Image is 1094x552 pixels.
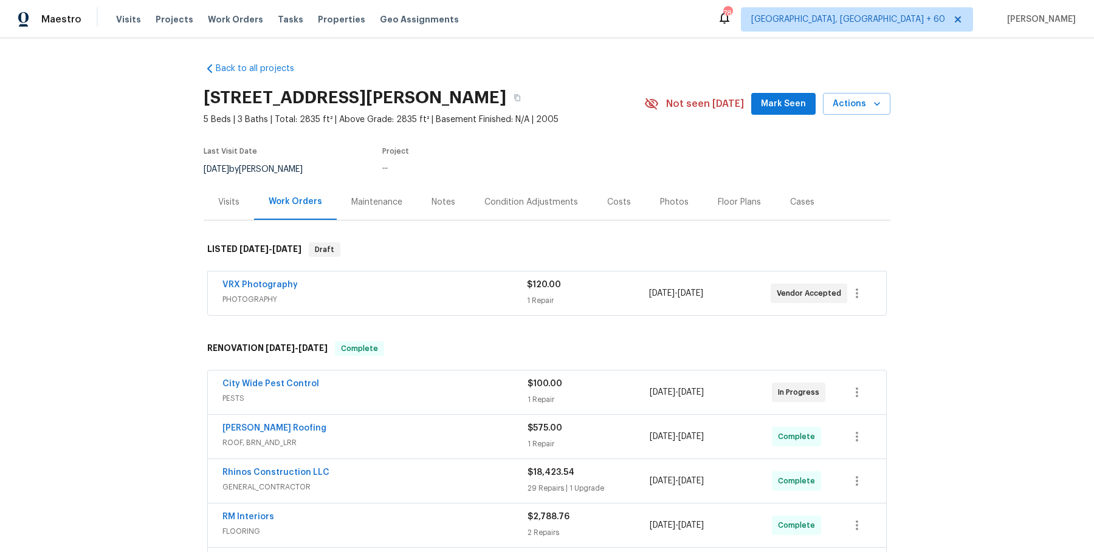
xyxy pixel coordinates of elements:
span: PESTS [222,392,528,404]
div: Visits [218,196,239,208]
span: [DATE] [272,245,301,253]
span: [DATE] [650,477,675,485]
div: Work Orders [269,196,322,208]
span: [PERSON_NAME] [1002,13,1076,26]
span: [DATE] [650,521,675,530]
div: RENOVATION [DATE]-[DATE]Complete [204,329,890,368]
span: In Progress [778,386,824,398]
h2: [STREET_ADDRESS][PERSON_NAME] [204,92,506,104]
a: City Wide Pest Control [222,380,319,388]
span: $100.00 [528,380,562,388]
span: $575.00 [528,424,562,432]
span: Mark Seen [761,97,806,112]
span: [DATE] [204,165,229,174]
span: 5 Beds | 3 Baths | Total: 2835 ft² | Above Grade: 2835 ft² | Basement Finished: N/A | 2005 [204,114,644,126]
div: Maintenance [351,196,402,208]
div: ... [382,162,616,171]
span: Complete [778,519,820,531]
span: [DATE] [649,289,675,298]
span: - [649,287,703,299]
span: Visits [116,13,141,26]
span: [DATE] [678,432,704,441]
span: [DATE] [650,432,675,441]
div: Notes [432,196,455,208]
button: Actions [823,93,890,115]
span: Complete [778,431,820,443]
span: [DATE] [678,477,704,485]
span: Projects [156,13,193,26]
button: Copy Address [506,87,528,109]
a: RM Interiors [222,513,274,521]
span: $18,423.54 [528,468,574,477]
span: [DATE] [266,344,295,352]
span: Project [382,148,409,155]
span: Tasks [278,15,303,24]
span: FLOORING [222,525,528,537]
div: Costs [607,196,631,208]
div: Floor Plans [718,196,761,208]
div: 1 Repair [527,295,648,307]
span: Actions [833,97,881,112]
span: ROOF, BRN_AND_LRR [222,437,528,449]
span: [DATE] [298,344,328,352]
span: - [239,245,301,253]
span: [GEOGRAPHIC_DATA], [GEOGRAPHIC_DATA] + 60 [751,13,945,26]
h6: LISTED [207,242,301,257]
div: 1 Repair [528,394,650,406]
span: - [650,475,704,487]
div: 784 [723,7,732,19]
button: Mark Seen [751,93,816,115]
span: GENERAL_CONTRACTOR [222,481,528,493]
div: 29 Repairs | 1 Upgrade [528,482,650,494]
div: Photos [660,196,689,208]
div: Condition Adjustments [484,196,578,208]
span: Not seen [DATE] [666,98,744,110]
span: - [266,344,328,352]
div: by [PERSON_NAME] [204,162,317,177]
span: PHOTOGRAPHY [222,293,527,305]
span: $120.00 [527,281,561,289]
a: [PERSON_NAME] Roofing [222,424,326,432]
div: 1 Repair [528,438,650,450]
a: Rhinos Construction LLC [222,468,329,477]
div: LISTED [DATE]-[DATE]Draft [204,230,890,269]
span: - [650,431,704,443]
span: Vendor Accepted [777,287,846,299]
a: Back to all projects [204,63,320,75]
span: [DATE] [239,245,269,253]
span: [DATE] [650,388,675,397]
span: Maestro [41,13,81,26]
span: Complete [778,475,820,487]
span: [DATE] [678,388,704,397]
div: Cases [790,196,814,208]
span: Draft [310,244,339,256]
h6: RENOVATION [207,341,328,356]
span: $2,788.76 [528,513,569,521]
span: - [650,386,704,398]
span: Geo Assignments [380,13,459,26]
span: Last Visit Date [204,148,257,155]
a: VRX Photography [222,281,298,289]
span: Complete [336,342,383,355]
span: [DATE] [678,289,703,298]
span: [DATE] [678,521,704,530]
span: Properties [318,13,365,26]
span: Work Orders [208,13,263,26]
div: 2 Repairs [528,526,650,539]
span: - [650,519,704,531]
